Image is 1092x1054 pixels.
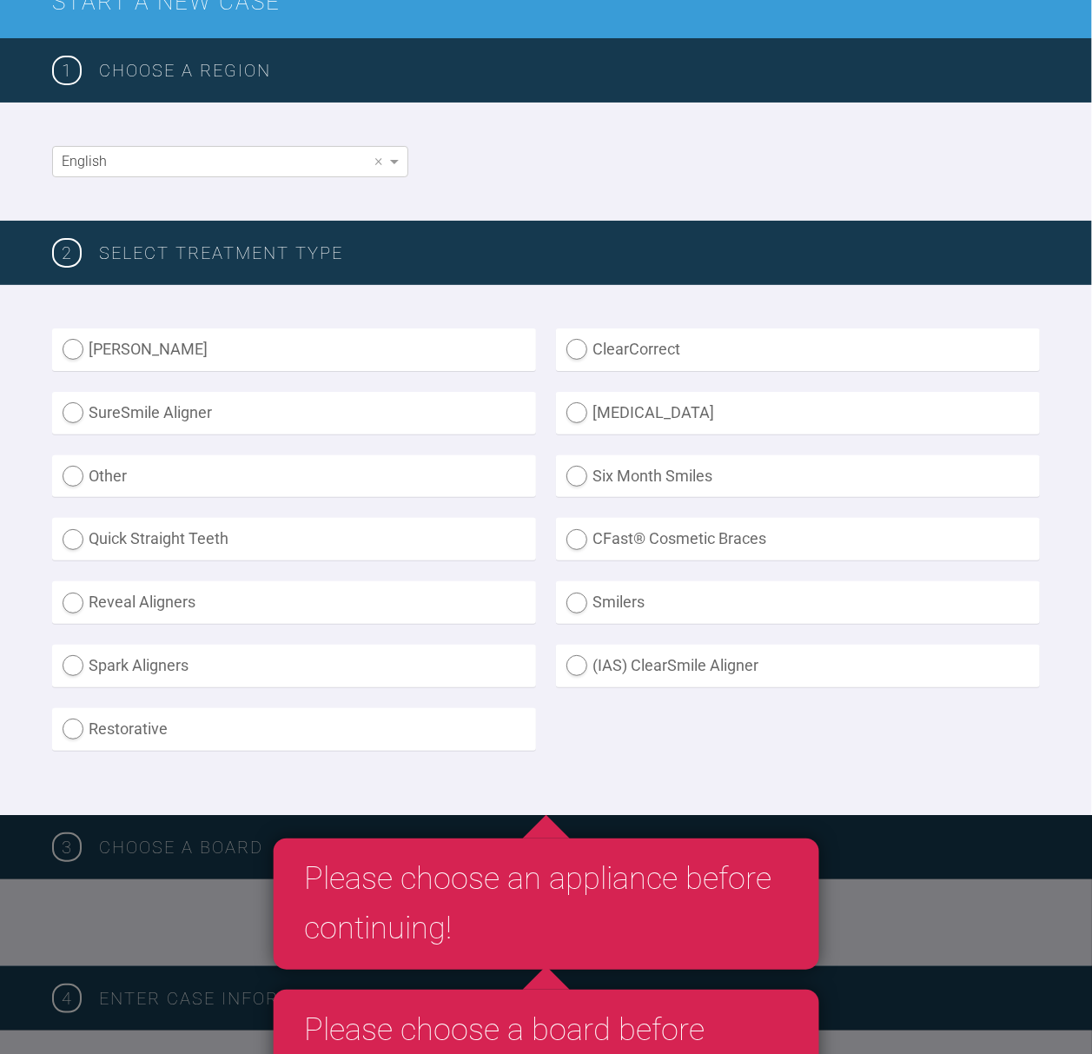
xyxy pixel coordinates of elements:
[52,645,536,687] label: Spark Aligners
[52,392,536,434] label: SureSmile Aligner
[99,239,1040,267] h3: SELECT TREATMENT TYPE
[556,581,1040,624] label: Smilers
[52,328,536,371] label: [PERSON_NAME]
[52,581,536,624] label: Reveal Aligners
[99,56,1040,84] h3: Choose a region
[52,518,536,560] label: Quick Straight Teeth
[556,328,1040,371] label: ClearCorrect
[556,392,1040,434] label: [MEDICAL_DATA]
[52,708,536,751] label: Restorative
[62,153,107,169] span: English
[273,839,819,970] div: Please choose an appliance before continuing!
[556,455,1040,498] label: Six Month Smiles
[374,153,382,169] span: ×
[371,147,386,176] span: Clear value
[556,518,1040,560] label: CFast® Cosmetic Braces
[52,455,536,498] label: Other
[52,238,82,268] span: 2
[556,645,1040,687] label: (IAS) ClearSmile Aligner
[52,56,82,85] span: 1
